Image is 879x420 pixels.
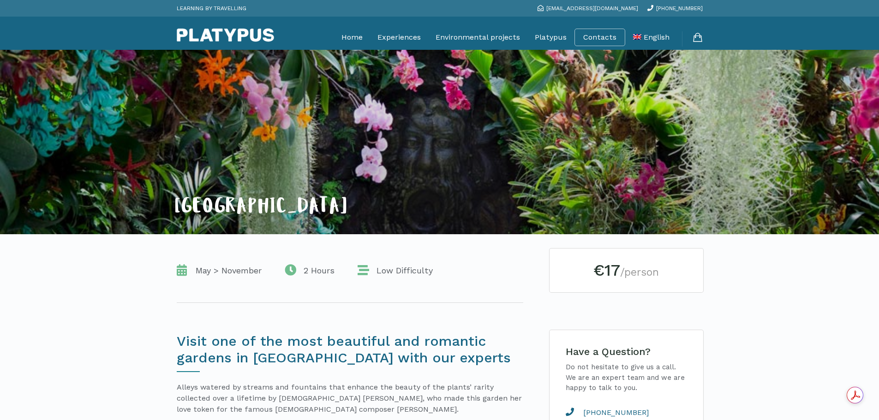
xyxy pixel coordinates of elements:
[566,346,651,357] span: Have a Question?
[377,26,421,49] a: Experiences
[566,407,689,418] a: [PHONE_NUMBER]
[191,265,262,276] span: May > November
[633,26,670,49] a: English
[436,26,520,49] a: Environmental projects
[177,333,511,366] span: Visit one of the most beautiful and romantic gardens in [GEOGRAPHIC_DATA] with our experts
[177,28,274,42] img: Platypus
[546,5,638,12] span: [EMAIL_ADDRESS][DOMAIN_NAME]
[372,265,433,276] span: Low Difficulty
[341,26,363,49] a: Home
[644,33,670,41] span: English
[535,26,567,49] a: Platypus
[656,5,703,12] span: [PHONE_NUMBER]
[566,362,687,393] p: Do not hesitate to give us a call. We are an expert team and we are happy to talk to you.
[299,265,335,276] span: 2 Hours
[538,5,638,12] a: [EMAIL_ADDRESS][DOMAIN_NAME]
[174,198,348,219] span: [GEOGRAPHIC_DATA]
[177,2,246,14] p: LEARNING BY TRAVELLING
[563,262,689,278] h2: €17
[576,407,649,418] span: [PHONE_NUMBER]
[583,33,616,42] a: Contacts
[647,5,703,12] a: [PHONE_NUMBER]
[620,266,659,278] small: /person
